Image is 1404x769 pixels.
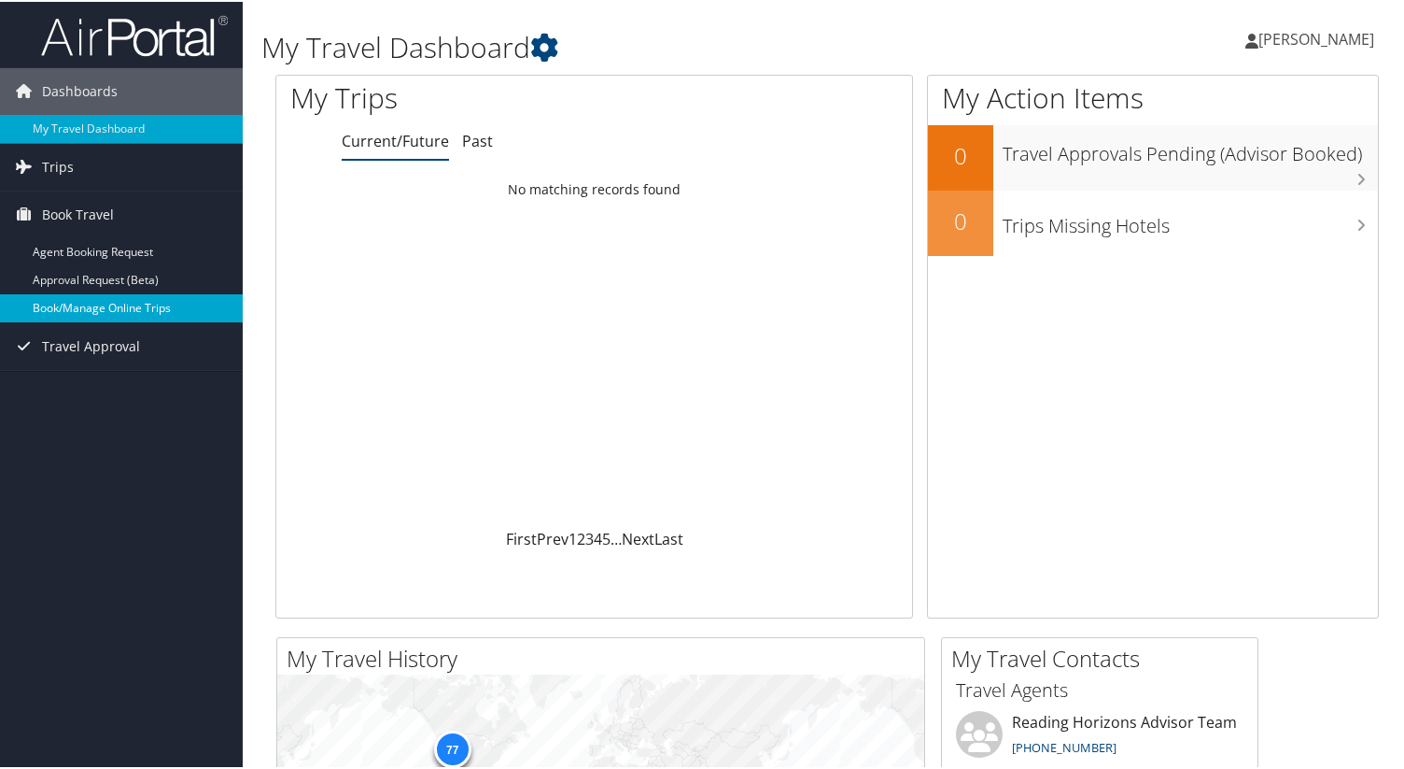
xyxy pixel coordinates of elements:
[342,129,449,150] a: Current/Future
[537,527,569,548] a: Prev
[1012,737,1116,754] a: [PHONE_NUMBER]
[1003,130,1378,165] h3: Travel Approvals Pending (Advisor Booked)
[928,189,1378,254] a: 0Trips Missing Hotels
[577,527,585,548] a: 2
[433,729,470,766] div: 77
[290,77,633,116] h1: My Trips
[42,142,74,189] span: Trips
[261,26,1016,65] h1: My Travel Dashboard
[928,138,993,170] h2: 0
[1003,202,1378,237] h3: Trips Missing Hotels
[569,527,577,548] a: 1
[1258,27,1374,48] span: [PERSON_NAME]
[42,321,140,368] span: Travel Approval
[585,527,594,548] a: 3
[928,123,1378,189] a: 0Travel Approvals Pending (Advisor Booked)
[506,527,537,548] a: First
[956,676,1243,702] h3: Travel Agents
[594,527,602,548] a: 4
[611,527,622,548] span: …
[287,641,924,673] h2: My Travel History
[602,527,611,548] a: 5
[951,641,1257,673] h2: My Travel Contacts
[41,12,228,56] img: airportal-logo.png
[462,129,493,150] a: Past
[276,171,912,205] td: No matching records found
[928,204,993,235] h2: 0
[42,66,118,113] span: Dashboards
[42,190,114,236] span: Book Travel
[654,527,683,548] a: Last
[622,527,654,548] a: Next
[1245,9,1393,65] a: [PERSON_NAME]
[928,77,1378,116] h1: My Action Items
